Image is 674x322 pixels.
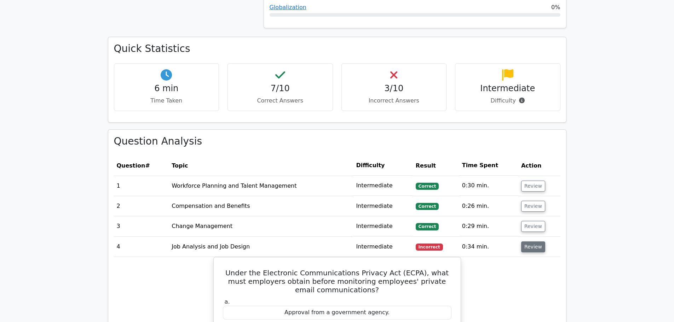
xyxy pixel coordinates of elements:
h4: 3/10 [347,83,441,94]
span: Correct [416,223,439,230]
button: Review [521,201,545,212]
td: 0:26 min. [459,196,518,216]
td: Intermediate [353,196,413,216]
a: Globalization [270,4,306,11]
th: Difficulty [353,156,413,176]
td: Intermediate [353,216,413,236]
td: 0:34 min. [459,237,518,257]
td: Change Management [169,216,353,236]
p: Incorrect Answers [347,96,441,105]
th: # [114,156,169,176]
td: Intermediate [353,237,413,257]
button: Review [521,241,545,252]
p: Time Taken [120,96,213,105]
h4: 6 min [120,83,213,94]
span: Correct [416,203,439,210]
td: 2 [114,196,169,216]
span: a. [225,298,230,305]
td: 4 [114,237,169,257]
td: Job Analysis and Job Design [169,237,353,257]
td: Intermediate [353,176,413,196]
td: 0:30 min. [459,176,518,196]
span: Correct [416,183,439,190]
td: Workforce Planning and Talent Management [169,176,353,196]
span: 0% [551,3,560,12]
th: Result [413,156,459,176]
td: 3 [114,216,169,236]
span: Question [117,162,145,169]
th: Time Spent [459,156,518,176]
th: Action [518,156,560,176]
button: Review [521,221,545,232]
td: 0:29 min. [459,216,518,236]
h4: Intermediate [461,83,554,94]
p: Difficulty [461,96,554,105]
button: Review [521,181,545,192]
td: 1 [114,176,169,196]
div: Approval from a government agency. [223,306,451,320]
h5: Under the Electronic Communications Privacy Act (ECPA), what must employers obtain before monitor... [222,269,452,294]
h3: Quick Statistics [114,43,560,55]
th: Topic [169,156,353,176]
h3: Question Analysis [114,135,560,147]
td: Compensation and Benefits [169,196,353,216]
h4: 7/10 [234,83,327,94]
p: Correct Answers [234,96,327,105]
span: Incorrect [416,244,443,251]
